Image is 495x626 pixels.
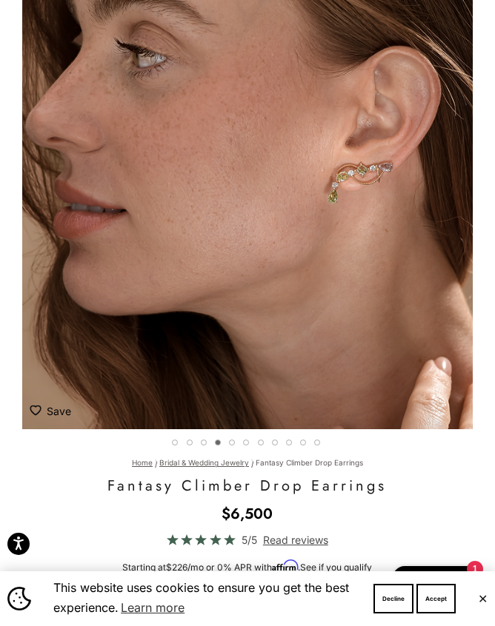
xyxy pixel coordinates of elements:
button: Decline [373,584,413,613]
nav: breadcrumbs [37,459,458,468]
a: Home [132,458,153,467]
span: 5/5 [242,531,257,548]
span: Read reviews [263,531,328,548]
img: Cookie banner [7,587,31,610]
a: Learn more [119,596,187,619]
span: Starting at /mo or 0% APR with . [122,562,372,573]
button: Add to Wishlist [30,396,71,425]
sale-price: $6,500 [222,503,273,525]
a: See if you qualify - Learn more about Affirm Financing (opens in modal) [300,562,372,573]
button: Accept [416,584,456,613]
span: Affirm [272,560,298,571]
a: Bridal & Wedding Jewelry [159,458,249,467]
img: wishlist [30,403,47,416]
span: Fantasy Climber Drop Earrings [256,458,363,467]
button: Close [478,594,488,603]
span: This website uses cookies to ensure you get the best experience. [53,579,351,619]
a: 5/5 Read reviews [37,531,458,548]
inbox-online-store-chat: Shopify online store chat [388,566,483,614]
h1: Fantasy Climber Drop Earrings [37,475,458,497]
span: $226 [166,562,187,573]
